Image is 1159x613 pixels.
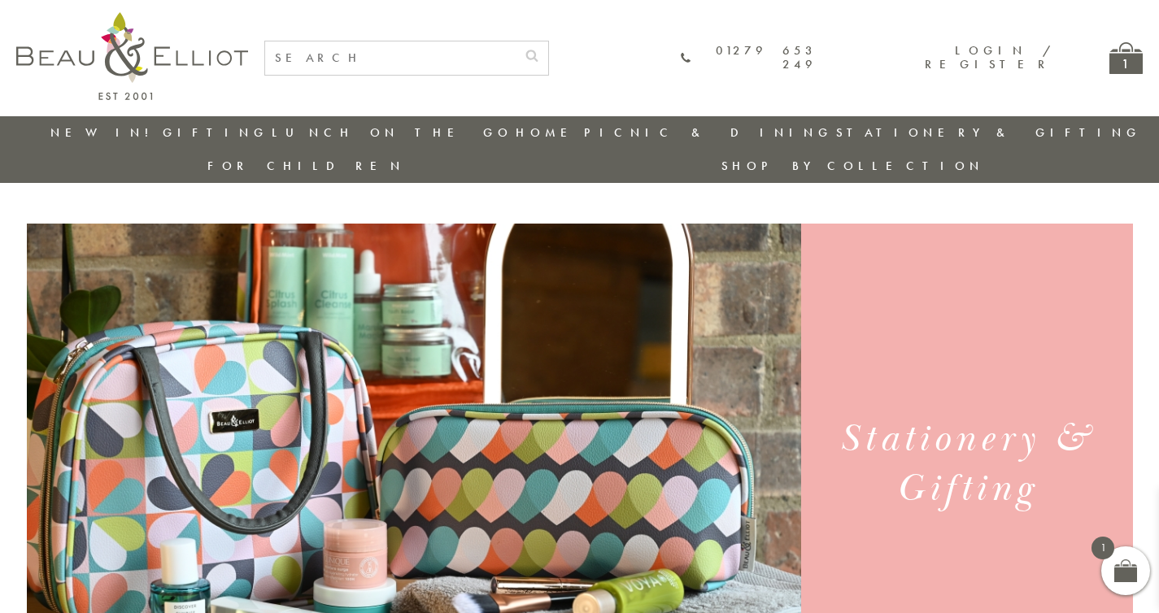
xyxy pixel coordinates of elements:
a: Picnic & Dining [584,124,833,141]
a: Stationery & Gifting [836,124,1141,141]
a: 01279 653 249 [681,44,817,72]
a: New in! [50,124,159,141]
a: Gifting [163,124,268,141]
h1: Stationery & Gifting [821,415,1113,514]
a: Shop by collection [721,158,984,174]
a: 1 [1109,42,1143,74]
a: Lunch On The Go [272,124,512,141]
a: For Children [207,158,405,174]
img: logo [16,12,248,100]
input: SEARCH [265,41,516,75]
span: 1 [1091,537,1114,559]
a: Login / Register [925,42,1052,72]
a: Home [516,124,581,141]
